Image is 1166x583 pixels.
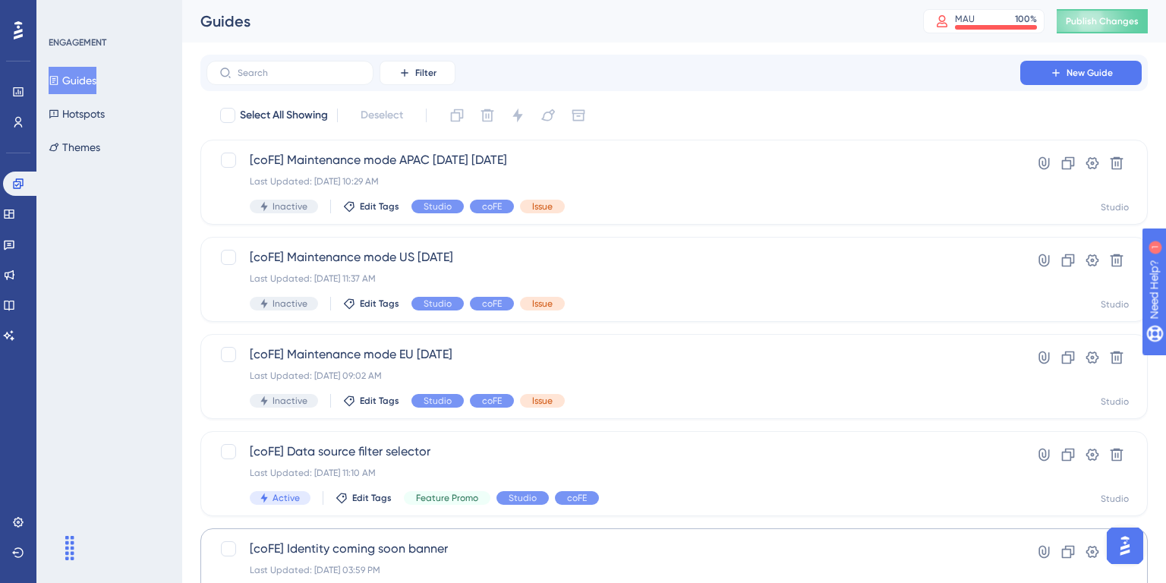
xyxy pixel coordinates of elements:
span: [coFE] Identity coming soon banner [250,540,977,558]
span: Studio [424,395,452,407]
span: [coFE] Maintenance mode APAC [DATE] [DATE] [250,151,977,169]
span: Edit Tags [352,492,392,504]
button: Edit Tags [336,492,392,504]
div: MAU [955,13,975,25]
span: Studio [424,200,452,213]
div: Last Updated: [DATE] 10:29 AM [250,175,977,188]
button: Themes [49,134,100,161]
span: Edit Tags [360,298,399,310]
span: Deselect [361,106,403,124]
span: Publish Changes [1066,15,1139,27]
span: Inactive [273,200,307,213]
span: [coFE] Data source filter selector [250,443,977,461]
button: Edit Tags [343,200,399,213]
div: Studio [1101,298,1129,310]
div: 100 % [1015,13,1037,25]
div: Drag [58,525,82,571]
span: Studio [509,492,537,504]
span: Filter [415,67,436,79]
button: Edit Tags [343,395,399,407]
span: Select All Showing [240,106,328,124]
div: Studio [1101,395,1129,408]
span: Inactive [273,298,307,310]
span: [coFE] Maintenance mode EU [DATE] [250,345,977,364]
div: Last Updated: [DATE] 03:59 PM [250,564,977,576]
span: Inactive [273,395,307,407]
span: Edit Tags [360,200,399,213]
div: Studio [1101,493,1129,505]
span: Issue [532,200,553,213]
span: New Guide [1067,67,1113,79]
button: Edit Tags [343,298,399,310]
button: New Guide [1020,61,1142,85]
div: Last Updated: [DATE] 11:37 AM [250,273,977,285]
div: Studio [1101,201,1129,213]
span: Studio [424,298,452,310]
span: Issue [532,395,553,407]
div: 1 [106,8,110,20]
button: Guides [49,67,96,94]
button: Deselect [347,102,417,129]
span: Edit Tags [360,395,399,407]
button: Publish Changes [1057,9,1148,33]
div: Last Updated: [DATE] 11:10 AM [250,467,977,479]
span: [coFE] Maintenance mode US [DATE] [250,248,977,266]
div: ENGAGEMENT [49,36,106,49]
span: Need Help? [36,4,95,22]
span: coFE [482,395,502,407]
div: Guides [200,11,885,32]
span: Active [273,492,300,504]
span: Feature Promo [416,492,478,504]
span: coFE [482,298,502,310]
input: Search [238,68,361,78]
iframe: UserGuiding AI Assistant Launcher [1102,523,1148,569]
span: coFE [567,492,587,504]
span: Issue [532,298,553,310]
span: coFE [482,200,502,213]
button: Filter [380,61,455,85]
button: Hotspots [49,100,105,128]
div: Last Updated: [DATE] 09:02 AM [250,370,977,382]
